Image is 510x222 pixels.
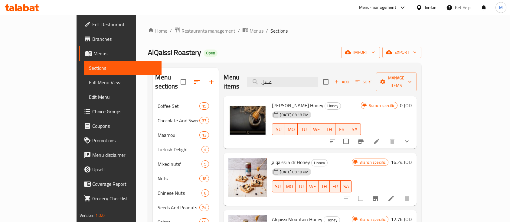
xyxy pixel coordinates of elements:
[287,125,295,134] span: MO
[158,102,199,110] span: Coffee Set
[311,159,328,166] div: Honey
[266,27,268,34] li: /
[313,125,321,134] span: WE
[373,138,380,145] a: Edit menu item
[158,131,199,139] span: Maamoul
[200,176,209,182] span: 18
[300,125,308,134] span: TU
[174,27,235,35] a: Restaurants management
[343,182,349,191] span: SA
[79,119,162,133] a: Coupons
[272,101,323,110] span: [PERSON_NAME] Honey
[351,125,358,134] span: SA
[92,151,157,159] span: Menu disclaimer
[387,195,395,202] a: Edit menu item
[153,142,219,157] div: Turkish Delight4
[387,49,417,56] span: export
[84,75,162,90] a: Full Menu View
[199,117,209,124] div: items
[247,77,318,87] input: search
[201,189,209,197] div: items
[277,112,311,118] span: [DATE] 09:18 PM
[79,32,162,46] a: Branches
[341,180,352,192] button: SA
[307,180,319,192] button: WE
[200,103,209,109] span: 19
[425,4,436,11] div: Jordan
[79,133,162,148] a: Promotions
[312,159,327,166] span: Honey
[199,204,209,211] div: items
[153,186,219,200] div: Chinese Nuts8
[92,195,157,202] span: Grocery Checklist
[158,175,199,182] span: Nuts
[177,76,190,88] span: Select all sections
[204,50,217,56] span: Open
[283,180,296,192] button: MO
[275,125,283,134] span: SU
[376,72,417,91] button: Manage items
[400,101,412,110] h6: 0 JOD
[224,73,240,91] h2: Menu items
[92,108,157,115] span: Choice Groups
[272,180,283,192] button: SU
[338,125,346,134] span: FR
[330,180,341,192] button: FR
[323,123,336,135] button: TH
[95,211,105,219] span: 1.0.0
[202,161,209,167] span: 9
[354,134,368,149] button: Branch-specific-item
[228,101,267,140] img: Yamani Samrat Honey
[325,102,341,110] div: Honey
[92,137,157,144] span: Promotions
[272,158,310,167] span: ِalqaissi Sidr Honey
[346,49,375,56] span: import
[351,77,376,87] span: Sort items
[204,75,219,89] button: Add section
[158,160,201,168] span: Mixed nuts'
[228,158,267,197] img: ِalqaissi Sidr Honey
[79,46,162,61] a: Menus
[357,159,388,165] span: Branch specific
[309,182,316,191] span: WE
[250,27,263,34] span: Menus
[158,146,201,153] span: Turkish Delight
[79,191,162,206] a: Grocery Checklist
[355,79,372,85] span: Sort
[382,47,421,58] button: export
[201,146,209,153] div: items
[170,27,172,34] li: /
[366,103,397,108] span: Branch specific
[199,102,209,110] div: items
[92,166,157,173] span: Upsell
[359,4,396,11] div: Menu-management
[272,123,285,135] button: SU
[190,75,204,89] span: Sort sections
[148,27,421,35] nav: breadcrumb
[79,162,162,177] a: Upsell
[391,158,412,166] h6: 16.24 JOD
[325,134,340,149] button: sort-choices
[335,123,348,135] button: FR
[403,138,410,145] svg: Show Choices
[200,205,209,211] span: 24
[400,134,414,149] button: show more
[181,27,235,34] span: Restaurants management
[84,90,162,104] a: Edit Menu
[158,189,201,197] div: Chinese Nuts
[93,50,157,57] span: Menus
[153,99,219,113] div: Coffee Set19
[341,47,380,58] button: import
[319,180,330,192] button: TH
[200,118,209,124] span: 37
[158,117,199,124] span: Chocolate And Sweets
[79,177,162,191] a: Coverage Report
[80,211,94,219] span: Version:
[200,132,209,138] span: 13
[199,175,209,182] div: items
[286,182,293,191] span: MO
[92,35,157,43] span: Branches
[332,77,351,87] span: Add item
